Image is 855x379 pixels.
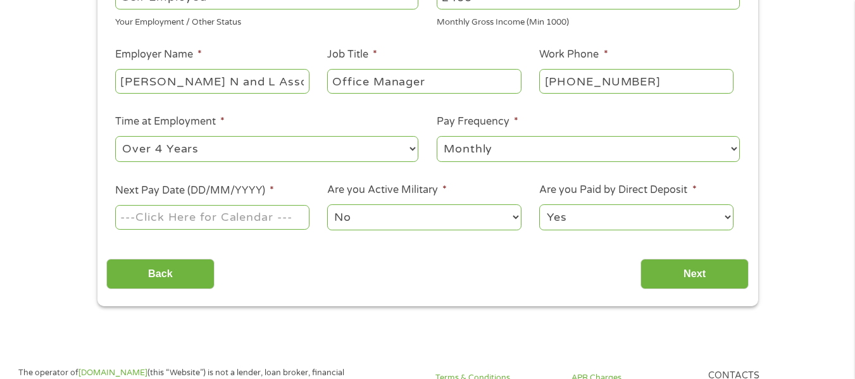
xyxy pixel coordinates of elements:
div: Your Employment / Other Status [115,12,418,29]
label: Employer Name [115,48,202,61]
input: ---Click Here for Calendar --- [115,205,309,229]
input: (231) 754-4010 [539,69,733,93]
label: Next Pay Date (DD/MM/YYYY) [115,184,274,197]
label: Time at Employment [115,115,225,128]
input: Cashier [327,69,521,93]
label: Pay Frequency [437,115,518,128]
label: Are you Active Military [327,183,447,197]
label: Are you Paid by Direct Deposit [539,183,696,197]
input: Back [106,259,215,290]
input: Walmart [115,69,309,93]
div: Monthly Gross Income (Min 1000) [437,12,740,29]
label: Work Phone [539,48,608,61]
label: Job Title [327,48,377,61]
a: [DOMAIN_NAME] [78,368,147,378]
input: Next [640,259,749,290]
